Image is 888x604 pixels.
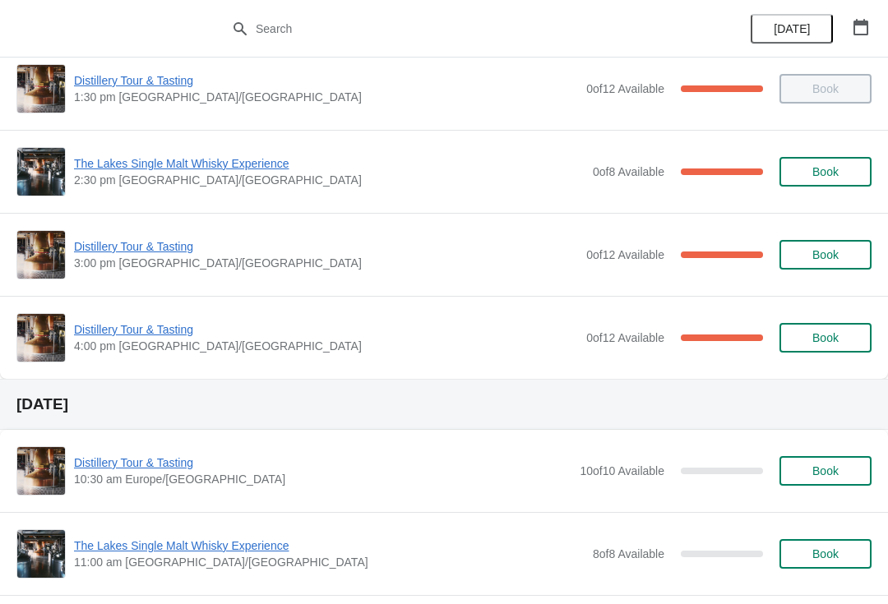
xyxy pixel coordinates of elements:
[74,338,578,354] span: 4:00 pm [GEOGRAPHIC_DATA]/[GEOGRAPHIC_DATA]
[74,321,578,338] span: Distillery Tour & Tasting
[812,331,839,344] span: Book
[74,554,585,570] span: 11:00 am [GEOGRAPHIC_DATA]/[GEOGRAPHIC_DATA]
[812,464,839,477] span: Book
[779,240,872,270] button: Book
[17,314,65,362] img: Distillery Tour & Tasting | | 4:00 pm Europe/London
[779,456,872,486] button: Book
[812,165,839,178] span: Book
[74,471,571,487] span: 10:30 am Europe/[GEOGRAPHIC_DATA]
[74,238,578,255] span: Distillery Tour & Tasting
[74,155,585,172] span: The Lakes Single Malt Whisky Experience
[779,157,872,187] button: Book
[74,537,585,554] span: The Lakes Single Malt Whisky Experience
[586,331,664,344] span: 0 of 12 Available
[580,464,664,477] span: 10 of 10 Available
[593,547,664,560] span: 8 of 8 Available
[586,82,664,95] span: 0 of 12 Available
[16,396,872,413] h2: [DATE]
[17,231,65,279] img: Distillery Tour & Tasting | | 3:00 pm Europe/London
[74,72,578,89] span: Distillery Tour & Tasting
[17,148,65,196] img: The Lakes Single Malt Whisky Experience | | 2:30 pm Europe/London
[779,539,872,569] button: Book
[74,454,571,471] span: Distillery Tour & Tasting
[255,14,666,44] input: Search
[812,547,839,560] span: Book
[74,89,578,105] span: 1:30 pm [GEOGRAPHIC_DATA]/[GEOGRAPHIC_DATA]
[74,255,578,271] span: 3:00 pm [GEOGRAPHIC_DATA]/[GEOGRAPHIC_DATA]
[17,65,65,113] img: Distillery Tour & Tasting | | 1:30 pm Europe/London
[812,248,839,261] span: Book
[17,530,65,578] img: The Lakes Single Malt Whisky Experience | | 11:00 am Europe/London
[779,323,872,353] button: Book
[593,165,664,178] span: 0 of 8 Available
[774,22,810,35] span: [DATE]
[17,447,65,495] img: Distillery Tour & Tasting | | 10:30 am Europe/London
[586,248,664,261] span: 0 of 12 Available
[74,172,585,188] span: 2:30 pm [GEOGRAPHIC_DATA]/[GEOGRAPHIC_DATA]
[751,14,833,44] button: [DATE]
